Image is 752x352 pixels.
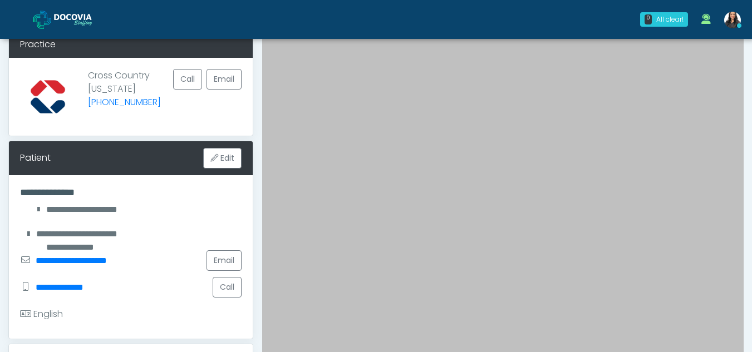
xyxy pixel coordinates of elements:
[203,148,242,168] button: Edit
[88,96,161,108] a: [PHONE_NUMBER]
[33,11,51,29] img: Docovia
[88,69,161,116] p: Cross Country [US_STATE]
[33,1,110,37] a: Docovia
[656,14,684,24] div: All clear!
[207,69,242,90] a: Email
[54,14,110,25] img: Docovia
[20,151,51,165] div: Patient
[20,308,63,321] div: English
[9,31,253,58] div: Practice
[724,12,741,28] img: Viral Patel
[207,250,242,271] a: Email
[173,69,202,90] button: Call
[645,14,652,24] div: 0
[213,277,242,298] button: Call
[633,8,695,31] a: 0 All clear!
[20,69,76,125] img: Provider image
